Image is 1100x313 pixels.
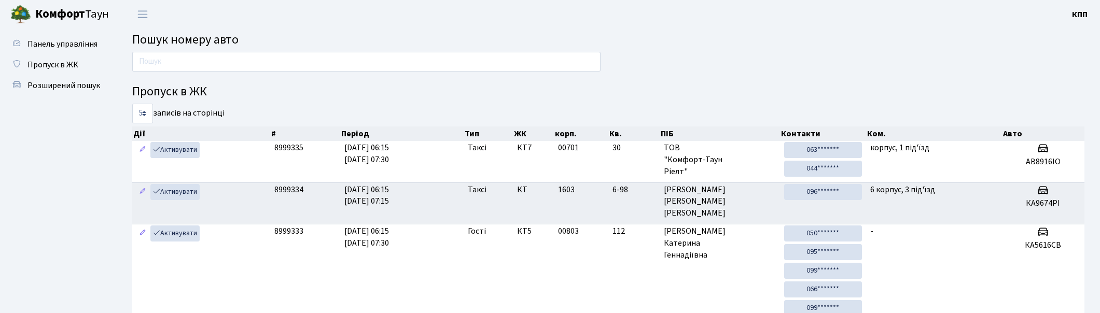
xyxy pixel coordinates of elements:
[664,142,776,178] span: ТОВ "Комфорт-Таун Ріелт"
[468,225,486,237] span: Гості
[132,104,225,123] label: записів на сторінці
[1072,9,1088,20] b: КПП
[136,142,149,158] a: Редагувати
[132,126,270,141] th: Дії
[27,59,78,70] span: Пропуск в ЖК
[664,225,776,261] span: [PERSON_NAME] Катерина Геннадіївна
[517,142,550,154] span: КТ7
[612,142,656,154] span: 30
[344,184,389,207] span: [DATE] 06:15 [DATE] 07:15
[780,126,866,141] th: Контакти
[344,225,389,249] span: [DATE] 06:15 [DATE] 07:30
[5,75,109,96] a: Розширений пошук
[5,54,109,75] a: Пропуск в ЖК
[513,126,554,141] th: ЖК
[10,4,31,25] img: logo.png
[558,184,575,195] span: 1603
[136,184,149,200] a: Редагувати
[150,225,200,241] a: Активувати
[660,126,780,141] th: ПІБ
[132,84,1084,99] h4: Пропуск в ЖК
[27,80,100,91] span: Розширений пошук
[136,225,149,241] a: Редагувати
[870,142,929,153] span: корпус, 1 під'їзд
[866,126,1002,141] th: Ком.
[150,142,200,158] a: Активувати
[35,6,85,22] b: Комфорт
[35,6,109,23] span: Таун
[132,52,601,72] input: Пошук
[468,142,486,154] span: Таксі
[464,126,513,141] th: Тип
[870,225,873,237] span: -
[1006,157,1080,167] h5: AB8916IO
[664,184,776,220] span: [PERSON_NAME] [PERSON_NAME] [PERSON_NAME]
[274,142,303,153] span: 8999335
[274,225,303,237] span: 8999333
[1006,198,1080,208] h5: КА9674РІ
[1006,240,1080,250] h5: КА5616СВ
[608,126,660,141] th: Кв.
[554,126,608,141] th: корп.
[870,184,935,195] span: 6 корпус, 3 під'їзд
[612,225,656,237] span: 112
[340,126,464,141] th: Період
[558,142,579,153] span: 00701
[558,225,579,237] span: 00803
[468,184,486,196] span: Таксі
[270,126,340,141] th: #
[517,225,550,237] span: КТ5
[274,184,303,195] span: 8999334
[132,104,153,123] select: записів на сторінці
[1002,126,1084,141] th: Авто
[27,38,98,50] span: Панель управління
[1072,8,1088,21] a: КПП
[5,34,109,54] a: Панель управління
[612,184,656,196] span: 6-98
[132,31,239,49] span: Пошук номеру авто
[517,184,550,196] span: КТ
[150,184,200,200] a: Активувати
[130,6,156,23] button: Переключити навігацію
[344,142,389,165] span: [DATE] 06:15 [DATE] 07:30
